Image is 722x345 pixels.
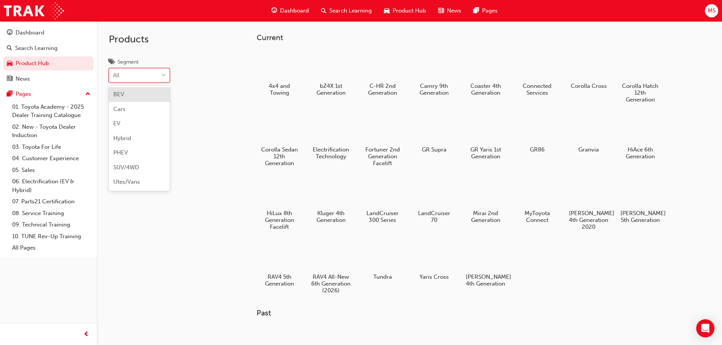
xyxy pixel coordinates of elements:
[7,45,12,52] span: search-icon
[466,210,506,223] h5: Mirai 2nd Generation
[9,242,94,254] a: All Pages
[9,196,94,208] a: 07. Parts21 Certification
[321,6,326,16] span: search-icon
[9,219,94,231] a: 09. Technical Training
[257,309,687,317] h3: Past
[16,90,31,98] div: Pages
[482,6,498,15] span: Pages
[311,273,351,294] h5: RAV4 All-New 6th Generation (2026)
[9,121,94,141] a: 02. New - Toyota Dealer Induction
[15,44,58,53] div: Search Learning
[7,91,13,98] span: pages-icon
[161,71,166,81] span: down-icon
[566,48,611,92] a: Corolla Cross
[113,71,119,80] div: All
[3,87,94,101] button: Pages
[311,83,351,96] h5: bZ4X 1st Generation
[411,239,457,283] a: Yaris Cross
[260,83,299,96] h5: 4x4 and Towing
[463,48,508,99] a: Coaster 4th Generation
[16,75,30,83] div: News
[260,146,299,167] h5: Corolla Sedan 12th Generation
[308,175,354,226] a: Kluger 4th Generation
[569,210,609,230] h5: [PERSON_NAME] 4th Generation 2020
[260,210,299,230] h5: HiLux 8th Generation Facelift
[411,175,457,226] a: LandCruiser 70
[9,231,94,242] a: 10. TUNE Rev-Up Training
[257,33,687,42] h3: Current
[620,210,660,223] h5: [PERSON_NAME] 5th Generation
[463,239,508,290] a: [PERSON_NAME] 4th Generation
[566,175,611,233] a: [PERSON_NAME] 4th Generation 2020
[260,273,299,287] h5: RAV4 5th Generation
[517,83,557,96] h5: Connected Services
[7,60,13,67] span: car-icon
[113,164,139,171] span: SUV/4WD
[311,210,351,223] h5: Kluger 4th Generation
[3,56,94,70] a: Product Hub
[363,83,403,96] h5: C-HR 2nd Generation
[473,6,479,16] span: pages-icon
[617,112,663,162] a: HiAce 6th Generation
[463,175,508,226] a: Mirai 2nd Generation
[414,273,454,280] h5: Yaris Cross
[467,3,504,19] a: pages-iconPages
[569,83,609,89] h5: Corolla Cross
[517,146,557,153] h5: GR86
[109,33,170,45] h2: Products
[113,178,140,185] span: Utes/Vans
[566,112,611,156] a: Granvia
[617,48,663,106] a: Corolla Hatch 12th Generation
[414,146,454,153] h5: GR Supra
[113,120,120,127] span: EV
[514,48,560,99] a: Connected Services
[569,146,609,153] h5: Granvia
[308,239,354,297] a: RAV4 All-New 6th Generation (2026)
[414,83,454,96] h5: Camry 9th Generation
[617,175,663,226] a: [PERSON_NAME] 5th Generation
[463,112,508,162] a: GR Yaris 1st Generation
[466,146,506,160] h5: GR Yaris 1st Generation
[9,164,94,176] a: 05. Sales
[514,112,560,156] a: GR86
[280,6,309,15] span: Dashboard
[308,48,354,99] a: bZ4X 1st Generation
[708,6,716,15] span: MS
[3,24,94,87] button: DashboardSearch LearningProduct HubNews
[514,175,560,226] a: MyToyota Connect
[113,149,128,156] span: PHEV
[113,135,131,142] span: Hybrid
[360,112,405,169] a: Fortuner 2nd Generation Facelift
[9,153,94,164] a: 04. Customer Experience
[3,26,94,40] a: Dashboard
[9,141,94,153] a: 03. Toyota For Life
[265,3,315,19] a: guage-iconDashboard
[360,175,405,226] a: LandCruiser 300 Series
[360,239,405,283] a: Tundra
[411,112,457,156] a: GR Supra
[363,210,403,223] h5: LandCruiser 300 Series
[9,208,94,219] a: 08. Service Training
[85,89,91,99] span: up-icon
[620,146,660,160] h5: HiAce 6th Generation
[384,6,390,16] span: car-icon
[3,72,94,86] a: News
[7,76,13,83] span: news-icon
[271,6,277,16] span: guage-icon
[620,83,660,103] h5: Corolla Hatch 12th Generation
[466,273,506,287] h5: [PERSON_NAME] 4th Generation
[393,6,426,15] span: Product Hub
[113,106,125,112] span: Cars
[414,210,454,223] h5: LandCruiser 70
[438,6,444,16] span: news-icon
[360,48,405,99] a: C-HR 2nd Generation
[9,176,94,196] a: 06. Electrification (EV & Hybrid)
[378,3,432,19] a: car-iconProduct Hub
[113,91,124,98] span: BEV
[447,6,461,15] span: News
[257,175,302,233] a: HiLux 8th Generation Facelift
[411,48,457,99] a: Camry 9th Generation
[109,59,114,66] span: tags-icon
[696,319,714,337] div: Open Intercom Messenger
